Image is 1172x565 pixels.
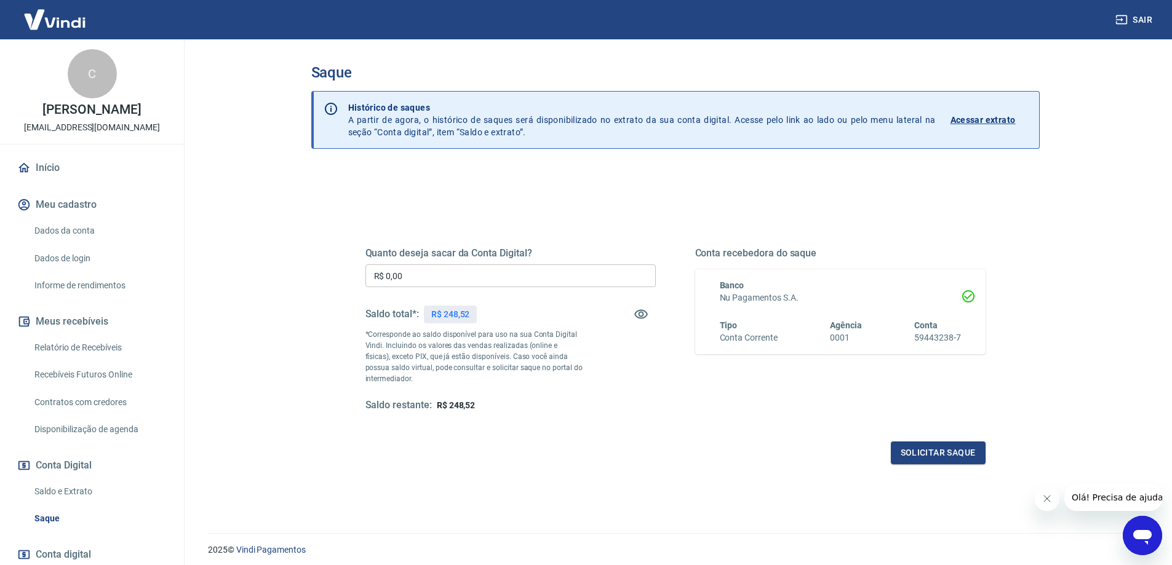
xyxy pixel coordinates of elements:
button: Meu cadastro [15,191,169,218]
span: Olá! Precisa de ajuda? [7,9,103,18]
a: Saque [30,506,169,531]
a: Relatório de Recebíveis [30,335,169,360]
p: 2025 © [208,543,1142,556]
iframe: Botão para abrir a janela de mensagens [1123,516,1162,555]
p: [PERSON_NAME] [42,103,141,116]
h5: Conta recebedora do saque [695,247,986,259]
span: R$ 248,52 [437,400,476,410]
h6: 0001 [830,331,862,344]
span: Agência [830,320,862,330]
div: C [68,49,117,98]
a: Vindi Pagamentos [236,545,306,555]
p: Acessar extrato [951,114,1016,126]
button: Meus recebíveis [15,308,169,335]
h6: Conta Corrente [720,331,778,344]
a: Disponibilização de agenda [30,417,169,442]
a: Contratos com credores [30,390,169,415]
a: Recebíveis Futuros Online [30,362,169,387]
a: Dados de login [30,246,169,271]
p: A partir de agora, o histórico de saques será disponibilizado no extrato da sua conta digital. Ac... [348,101,936,138]
iframe: Fechar mensagem [1035,486,1059,511]
p: *Corresponde ao saldo disponível para uso na sua Conta Digital Vindi. Incluindo os valores das ve... [365,329,583,384]
a: Acessar extrato [951,101,1029,138]
iframe: Mensagem da empresa [1064,484,1162,511]
a: Informe de rendimentos [30,273,169,298]
button: Sair [1113,9,1157,31]
img: Vindi [15,1,95,38]
p: [EMAIL_ADDRESS][DOMAIN_NAME] [24,121,160,134]
span: Conta digital [36,546,91,563]
h6: Nu Pagamentos S.A. [720,291,961,304]
p: Histórico de saques [348,101,936,114]
a: Saldo e Extrato [30,479,169,504]
a: Início [15,154,169,181]
p: R$ 248,52 [431,308,470,321]
h5: Saldo restante: [365,399,432,412]
span: Conta [914,320,938,330]
h5: Quanto deseja sacar da Conta Digital? [365,247,656,259]
h5: Saldo total*: [365,308,419,320]
a: Dados da conta [30,218,169,243]
h6: 59443238-7 [914,331,961,344]
button: Solicitar saque [891,441,986,464]
span: Tipo [720,320,738,330]
h3: Saque [311,64,1040,81]
button: Conta Digital [15,452,169,479]
span: Banco [720,280,744,290]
